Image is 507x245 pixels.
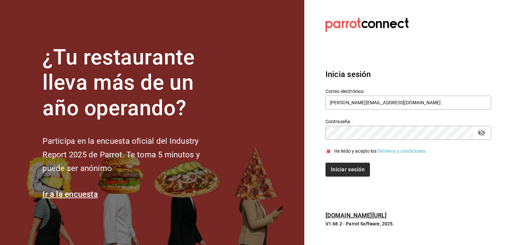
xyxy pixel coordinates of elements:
[326,89,491,93] label: Correo electrónico
[334,148,427,155] div: He leído y acepto los
[42,134,222,175] h2: Participa en la encuesta oficial del Industry Report 2025 de Parrot. Te toma 5 minutos y puede se...
[42,45,222,121] h1: ¿Tu restaurante lleva más de un año operando?
[326,68,491,80] h3: Inicia sesión
[326,212,387,219] a: [DOMAIN_NAME][URL]
[326,163,370,177] button: Iniciar sesión
[326,119,491,123] label: Contraseña
[476,127,487,138] button: passwordField
[377,148,427,154] a: Términos y condiciones.
[326,220,491,227] p: V1.68.2 - Parrot Software, 2025.
[326,96,491,110] input: Ingresa tu correo electrónico
[42,190,98,199] a: Ir a la encuesta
